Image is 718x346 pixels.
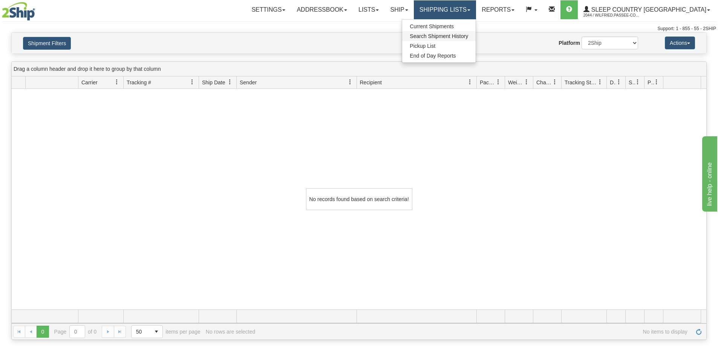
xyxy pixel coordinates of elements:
[665,37,695,49] button: Actions
[131,325,163,338] span: Page sizes drop down
[402,31,476,41] a: Search Shipment History
[548,76,561,88] a: Charge filter column settings
[150,326,162,338] span: select
[589,6,706,13] span: Sleep Country [GEOGRAPHIC_DATA]
[2,26,716,32] div: Support: 1 - 855 - 55 - 2SHIP
[629,79,635,86] span: Shipment Issues
[127,79,151,86] span: Tracking #
[414,0,476,19] a: Shipping lists
[306,188,412,210] div: No records found based on search criteria!
[480,79,496,86] span: Packages
[37,326,49,338] span: Page 0
[360,79,382,86] span: Recipient
[410,43,435,49] span: Pickup List
[136,328,146,335] span: 50
[610,79,616,86] span: Delivery Status
[12,62,706,76] div: grid grouping header
[565,79,597,86] span: Tracking Status
[594,76,606,88] a: Tracking Status filter column settings
[612,76,625,88] a: Delivery Status filter column settings
[410,33,468,39] span: Search Shipment History
[353,0,384,19] a: Lists
[508,79,524,86] span: Weight
[260,329,687,335] span: No items to display
[23,37,71,50] button: Shipment Filters
[240,79,257,86] span: Sender
[464,76,476,88] a: Recipient filter column settings
[384,0,413,19] a: Ship
[476,0,520,19] a: Reports
[131,325,201,338] span: items per page
[246,0,291,19] a: Settings
[701,134,717,211] iframe: chat widget
[402,41,476,51] a: Pickup List
[2,2,35,21] img: logo2044.jpg
[536,79,552,86] span: Charge
[402,51,476,61] a: End of Day Reports
[186,76,199,88] a: Tracking # filter column settings
[492,76,505,88] a: Packages filter column settings
[410,53,456,59] span: End of Day Reports
[693,326,705,338] a: Refresh
[578,0,716,19] a: Sleep Country [GEOGRAPHIC_DATA] 2044 / Wilfried.Passee-Coutrin
[224,76,236,88] a: Ship Date filter column settings
[410,23,454,29] span: Current Shipments
[6,5,70,14] div: live help - online
[110,76,123,88] a: Carrier filter column settings
[520,76,533,88] a: Weight filter column settings
[402,21,476,31] a: Current Shipments
[583,12,640,19] span: 2044 / Wilfried.Passee-Coutrin
[202,79,225,86] span: Ship Date
[344,76,357,88] a: Sender filter column settings
[81,79,98,86] span: Carrier
[54,325,97,338] span: Page of 0
[631,76,644,88] a: Shipment Issues filter column settings
[650,76,663,88] a: Pickup Status filter column settings
[648,79,654,86] span: Pickup Status
[206,329,256,335] div: No rows are selected
[291,0,353,19] a: Addressbook
[559,39,580,47] label: Platform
